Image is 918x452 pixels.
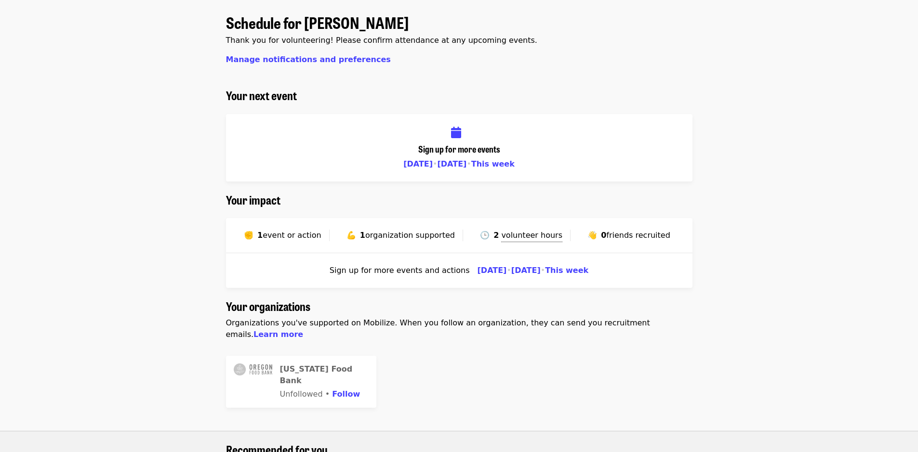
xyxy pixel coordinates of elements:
[226,356,376,408] a: [US_STATE] Food BankUnfollowed • Follow
[226,191,280,208] span: Your impact
[226,318,650,339] span: Organizations you've supported on Mobilize. When you follow an organization, they can send you re...
[263,231,321,240] span: event or action
[280,389,323,399] span: Unfollowed
[493,231,499,240] strong: 2
[480,231,490,240] span: clock face three o'clock emoji
[226,11,409,34] span: Schedule for [PERSON_NAME]
[403,159,433,168] a: [DATE]
[226,55,391,64] a: Manage notifications and preferences
[226,87,297,103] span: Your next event
[360,231,365,240] strong: 1
[606,231,670,240] span: friends recruited
[501,231,562,240] span: volunteer hours
[545,266,588,275] a: This week
[346,231,356,240] span: flexed biceps emoji
[226,36,537,45] span: Thank you for volunteering! Please confirm attendance at any upcoming events.
[601,231,606,240] strong: 0
[433,159,437,168] span: •
[226,297,310,314] span: Your organizations
[330,265,470,276] span: Sign up for more events and actions
[506,266,511,275] span: •
[587,231,597,240] span: waving hand emoji
[499,231,562,242] span: Includes shifts from all organizations you've supported through Mobilize. Calculated based on shi...
[511,266,541,275] a: [DATE]
[244,231,253,240] span: raised fist emoji
[541,266,545,275] span: •
[451,126,461,140] i: calendar icon
[280,388,333,400] div: •
[280,363,369,387] h4: [US_STATE] Food Bank
[418,142,500,155] span: Sign up for more events
[234,363,272,375] img: Oregon Food Bank Logo
[365,231,455,240] span: organization supported
[253,330,303,339] a: Learn more
[437,159,466,168] a: [DATE]
[257,231,263,240] strong: 1
[332,389,360,399] span: Follow
[466,159,471,168] span: •
[478,266,507,275] a: [DATE]
[471,159,515,168] a: This week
